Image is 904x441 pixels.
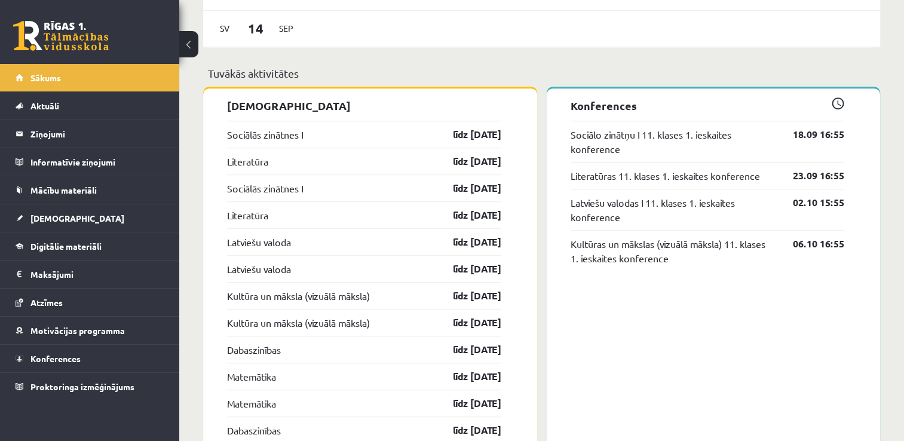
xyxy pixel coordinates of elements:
[227,342,281,357] a: Dabaszinības
[432,423,501,437] a: līdz [DATE]
[13,21,109,51] a: Rīgas 1. Tālmācības vidusskola
[432,208,501,222] a: līdz [DATE]
[30,297,63,308] span: Atzīmes
[30,72,61,83] span: Sākums
[227,316,370,330] a: Kultūra un māksla (vizuālā māksla)
[237,19,274,38] span: 14
[432,235,501,249] a: līdz [DATE]
[16,317,164,344] a: Motivācijas programma
[227,289,370,303] a: Kultūra un māksla (vizuālā māksla)
[775,169,844,183] a: 23.09 16:55
[30,148,164,176] legend: Informatīvie ziņojumi
[274,19,299,38] span: Sep
[227,423,281,437] a: Dabaszinības
[571,97,845,114] p: Konferences
[208,65,875,81] p: Tuvākās aktivitātes
[30,185,97,195] span: Mācību materiāli
[227,154,268,169] a: Literatūra
[30,381,134,392] span: Proktoringa izmēģinājums
[227,181,303,195] a: Sociālās zinātnes I
[16,64,164,91] a: Sākums
[432,181,501,195] a: līdz [DATE]
[432,154,501,169] a: līdz [DATE]
[227,208,268,222] a: Literatūra
[432,127,501,142] a: līdz [DATE]
[30,213,124,223] span: [DEMOGRAPHIC_DATA]
[16,176,164,204] a: Mācību materiāli
[16,373,164,400] a: Proktoringa izmēģinājums
[30,241,102,252] span: Digitālie materiāli
[227,262,291,276] a: Latviešu valoda
[571,195,776,224] a: Latviešu valodas I 11. klases 1. ieskaites konference
[30,325,125,336] span: Motivācijas programma
[571,169,760,183] a: Literatūras 11. klases 1. ieskaites konference
[571,127,776,156] a: Sociālo zinātņu I 11. klases 1. ieskaites konference
[16,232,164,260] a: Digitālie materiāli
[227,235,291,249] a: Latviešu valoda
[432,342,501,357] a: līdz [DATE]
[30,100,59,111] span: Aktuāli
[227,97,501,114] p: [DEMOGRAPHIC_DATA]
[16,120,164,148] a: Ziņojumi
[16,289,164,316] a: Atzīmes
[432,316,501,330] a: līdz [DATE]
[227,369,276,384] a: Matemātika
[775,195,844,210] a: 02.10 15:55
[16,148,164,176] a: Informatīvie ziņojumi
[775,237,844,251] a: 06.10 16:55
[432,369,501,384] a: līdz [DATE]
[432,396,501,411] a: līdz [DATE]
[227,396,276,411] a: Matemātika
[432,262,501,276] a: līdz [DATE]
[16,204,164,232] a: [DEMOGRAPHIC_DATA]
[30,120,164,148] legend: Ziņojumi
[227,127,303,142] a: Sociālās zinātnes I
[16,92,164,120] a: Aktuāli
[30,261,164,288] legend: Maksājumi
[432,289,501,303] a: līdz [DATE]
[212,19,237,38] span: Sv
[30,353,81,364] span: Konferences
[16,345,164,372] a: Konferences
[16,261,164,288] a: Maksājumi
[775,127,844,142] a: 18.09 16:55
[571,237,776,265] a: Kultūras un mākslas (vizuālā māksla) 11. klases 1. ieskaites konference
